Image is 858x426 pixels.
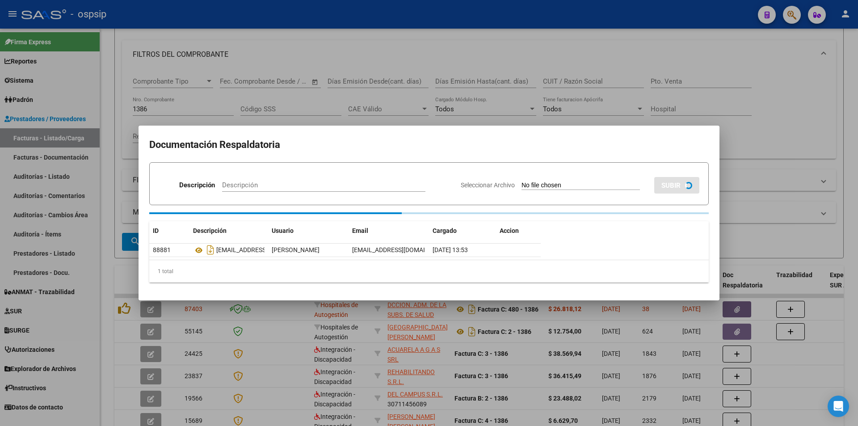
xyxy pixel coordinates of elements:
div: Open Intercom Messenger [828,396,849,417]
h2: Documentación Respaldatoria [149,136,709,153]
datatable-header-cell: ID [149,221,189,240]
span: Cargado [433,227,457,234]
div: [EMAIL_ADDRESS][DOMAIN_NAME] [193,243,265,257]
span: [PERSON_NAME] [272,246,320,253]
button: SUBIR [654,177,699,194]
span: [EMAIL_ADDRESS][DOMAIN_NAME] [352,246,451,253]
datatable-header-cell: Email [349,221,429,240]
datatable-header-cell: Accion [496,221,541,240]
span: Email [352,227,368,234]
p: Descripción [179,180,215,190]
span: Usuario [272,227,294,234]
i: Descargar documento [205,243,216,257]
span: 88881 [153,246,171,253]
span: Seleccionar Archivo [461,181,515,189]
span: Descripción [193,227,227,234]
datatable-header-cell: Descripción [189,221,268,240]
div: 1 total [149,260,709,283]
span: [DATE] 13:53 [433,246,468,253]
datatable-header-cell: Cargado [429,221,496,240]
span: Accion [500,227,519,234]
span: SUBIR [661,181,681,190]
span: ID [153,227,159,234]
datatable-header-cell: Usuario [268,221,349,240]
